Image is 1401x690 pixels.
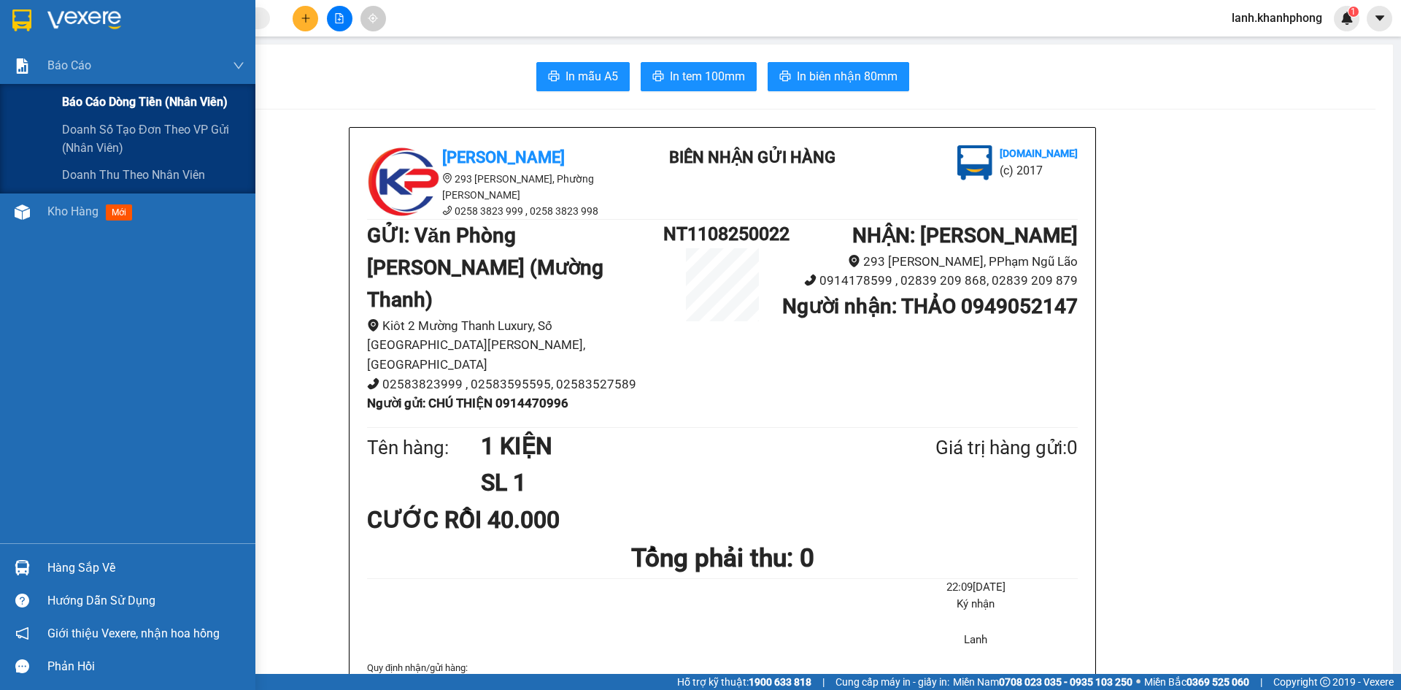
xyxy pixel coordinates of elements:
h1: Tổng phải thu: 0 [367,538,1078,578]
span: printer [779,70,791,84]
b: [PERSON_NAME] [442,148,565,166]
span: phone [804,274,817,286]
li: 0258 3823 999 , 0258 3823 998 [367,203,630,219]
strong: 0708 023 035 - 0935 103 250 [999,676,1132,688]
span: Hỗ trợ kỹ thuật: [677,674,811,690]
strong: 0369 525 060 [1186,676,1249,688]
img: logo.jpg [158,18,193,53]
span: environment [848,255,860,267]
span: Miền Bắc [1144,674,1249,690]
span: message [15,659,29,673]
li: 293 [PERSON_NAME], PPhạm Ngũ Lão [781,252,1078,272]
span: aim [368,13,378,23]
h1: NT1108250022 [663,220,781,248]
span: | [1260,674,1262,690]
li: (c) 2017 [1000,161,1078,180]
li: (c) 2017 [123,69,201,88]
b: [DOMAIN_NAME] [1000,147,1078,159]
button: printerIn tem 100mm [641,62,757,91]
h1: 1 KIỆN [481,428,865,464]
span: In tem 100mm [670,67,745,85]
div: CƯỚC RỒI 40.000 [367,502,601,538]
span: environment [442,173,452,183]
button: plus [293,6,318,31]
li: Ký nhận [874,596,1078,613]
div: Hướng dẫn sử dụng [47,590,244,612]
span: caret-down [1373,12,1386,25]
img: logo.jpg [18,18,91,91]
span: copyright [1320,677,1330,687]
span: In biên nhận 80mm [797,67,898,85]
b: GỬI : Văn Phòng [PERSON_NAME] (Mường Thanh) [367,223,603,312]
strong: 1900 633 818 [749,676,811,688]
span: question-circle [15,594,29,607]
b: NHẬN : [PERSON_NAME] [852,223,1078,248]
span: printer [548,70,560,84]
img: warehouse-icon [15,204,30,220]
button: aim [360,6,386,31]
div: Hàng sắp về [47,557,244,579]
div: Tên hàng: [367,433,481,463]
span: Kho hàng [47,204,99,218]
b: [DOMAIN_NAME] [123,55,201,67]
button: caret-down [1367,6,1392,31]
img: warehouse-icon [15,560,30,575]
span: ⚪️ [1136,679,1141,685]
span: file-add [334,13,344,23]
div: Giá trị hàng gửi: 0 [865,433,1078,463]
span: Doanh số tạo đơn theo VP gửi (nhân viên) [62,120,244,157]
li: 293 [PERSON_NAME], Phường [PERSON_NAME] [367,171,630,203]
div: Phản hồi [47,656,244,678]
span: In mẫu A5 [566,67,618,85]
span: down [233,60,244,72]
li: 0914178599 , 02839 209 868, 02839 209 879 [781,271,1078,291]
li: Kiôt 2 Mường Thanh Luxury, Số [GEOGRAPHIC_DATA][PERSON_NAME], [GEOGRAPHIC_DATA] [367,316,663,375]
span: phone [367,377,379,390]
span: phone [442,205,452,215]
li: 02583823999 , 02583595595, 02583527589 [367,375,663,394]
img: icon-new-feature [1340,12,1354,25]
li: Lanh [874,632,1078,649]
span: Cung cấp máy in - giấy in: [835,674,949,690]
button: printerIn biên nhận 80mm [768,62,909,91]
b: Người gửi : CHÚ THIỆN 0914470996 [367,396,568,410]
button: file-add [327,6,352,31]
span: Báo cáo [47,56,91,74]
span: Doanh thu theo nhân viên [62,166,205,184]
img: logo.jpg [957,145,992,180]
h1: SL 1 [481,464,865,501]
span: printer [652,70,664,84]
span: Báo cáo dòng tiền (nhân viên) [62,93,228,111]
b: [PERSON_NAME] [18,94,82,163]
span: lanh.khanhphong [1220,9,1334,27]
span: notification [15,626,29,640]
span: mới [106,204,132,221]
li: 22:09[DATE] [874,579,1078,597]
b: Người nhận : THẢO 0949052147 [782,294,1078,318]
span: | [822,674,825,690]
span: Miền Nam [953,674,1132,690]
span: 1 [1351,7,1356,17]
span: environment [367,319,379,331]
sup: 1 [1348,7,1359,17]
button: printerIn mẫu A5 [536,62,630,91]
img: logo-vxr [12,9,31,31]
span: plus [301,13,311,23]
img: logo.jpg [367,145,440,218]
img: solution-icon [15,58,30,74]
b: BIÊN NHẬN GỬI HÀNG [94,21,140,115]
span: Giới thiệu Vexere, nhận hoa hồng [47,624,220,643]
b: BIÊN NHẬN GỬI HÀNG [669,148,835,166]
